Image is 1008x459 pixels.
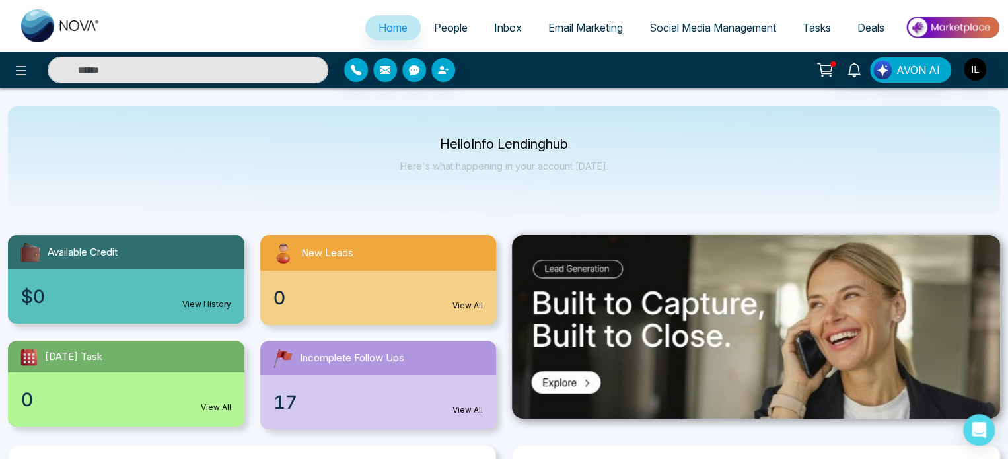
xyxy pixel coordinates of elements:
[271,240,296,265] img: newLeads.svg
[964,58,986,81] img: User Avatar
[904,13,1000,42] img: Market-place.gif
[649,21,776,34] span: Social Media Management
[252,341,505,429] a: Incomplete Follow Ups17View All
[636,15,789,40] a: Social Media Management
[300,351,404,366] span: Incomplete Follow Ups
[21,9,100,42] img: Nova CRM Logo
[182,299,231,310] a: View History
[201,402,231,413] a: View All
[803,21,831,34] span: Tasks
[844,15,898,40] a: Deals
[421,15,481,40] a: People
[365,15,421,40] a: Home
[271,346,295,370] img: followUps.svg
[870,57,951,83] button: AVON AI
[434,21,468,34] span: People
[273,388,297,416] span: 17
[45,349,102,365] span: [DATE] Task
[963,414,995,446] div: Open Intercom Messenger
[18,240,42,264] img: availableCredit.svg
[873,61,892,79] img: Lead Flow
[21,386,33,413] span: 0
[400,160,608,172] p: Here's what happening in your account [DATE].
[494,21,522,34] span: Inbox
[857,21,884,34] span: Deals
[378,21,408,34] span: Home
[273,284,285,312] span: 0
[481,15,535,40] a: Inbox
[789,15,844,40] a: Tasks
[48,245,118,260] span: Available Credit
[452,300,483,312] a: View All
[400,139,608,150] p: Hello Info Lendinghub
[18,346,40,367] img: todayTask.svg
[548,21,623,34] span: Email Marketing
[896,62,940,78] span: AVON AI
[535,15,636,40] a: Email Marketing
[252,235,505,325] a: New Leads0View All
[21,283,45,310] span: $0
[512,235,1000,419] img: .
[301,246,353,261] span: New Leads
[452,404,483,416] a: View All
